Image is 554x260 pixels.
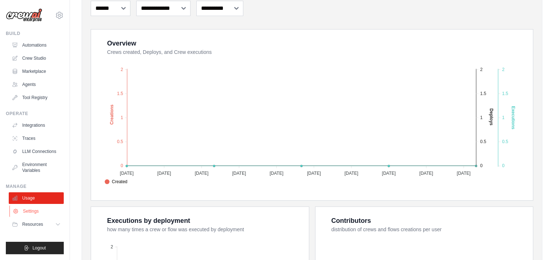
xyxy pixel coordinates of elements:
[121,67,123,72] tspan: 2
[109,104,114,125] text: Creations
[480,139,486,144] tspan: 0.5
[331,216,371,226] div: Contributors
[9,79,64,90] a: Agents
[121,115,123,120] tspan: 1
[502,115,504,120] tspan: 1
[157,170,171,176] tspan: [DATE]
[9,52,64,64] a: Crew Studio
[331,226,524,233] dt: distribution of crews and flows creations per user
[480,91,486,96] tspan: 1.5
[457,170,471,176] tspan: [DATE]
[107,38,136,48] div: Overview
[32,245,46,251] span: Logout
[9,66,64,77] a: Marketplace
[9,133,64,144] a: Traces
[232,170,246,176] tspan: [DATE]
[9,146,64,157] a: LLM Connections
[9,218,64,230] button: Resources
[502,139,508,144] tspan: 0.5
[6,111,64,117] div: Operate
[480,115,483,120] tspan: 1
[107,48,524,56] dt: Crews created, Deploys, and Crew executions
[6,31,64,36] div: Build
[9,39,64,51] a: Automations
[6,242,64,254] button: Logout
[120,170,134,176] tspan: [DATE]
[382,170,396,176] tspan: [DATE]
[117,91,123,96] tspan: 1.5
[195,170,209,176] tspan: [DATE]
[9,205,64,217] a: Settings
[345,170,358,176] tspan: [DATE]
[105,178,127,185] span: Created
[107,216,190,226] div: Executions by deployment
[502,163,504,168] tspan: 0
[6,8,42,22] img: Logo
[419,170,433,176] tspan: [DATE]
[307,170,321,176] tspan: [DATE]
[121,163,123,168] tspan: 0
[117,139,123,144] tspan: 0.5
[9,192,64,204] a: Usage
[270,170,283,176] tspan: [DATE]
[22,221,43,227] span: Resources
[480,67,483,72] tspan: 2
[480,163,483,168] tspan: 0
[502,91,508,96] tspan: 1.5
[489,108,494,125] text: Deploys
[502,67,504,72] tspan: 2
[9,92,64,103] a: Tool Registry
[6,184,64,189] div: Manage
[511,106,516,129] text: Executions
[111,244,113,249] tspan: 2
[107,226,300,233] dt: how many times a crew or flow was executed by deployment
[9,159,64,176] a: Environment Variables
[9,119,64,131] a: Integrations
